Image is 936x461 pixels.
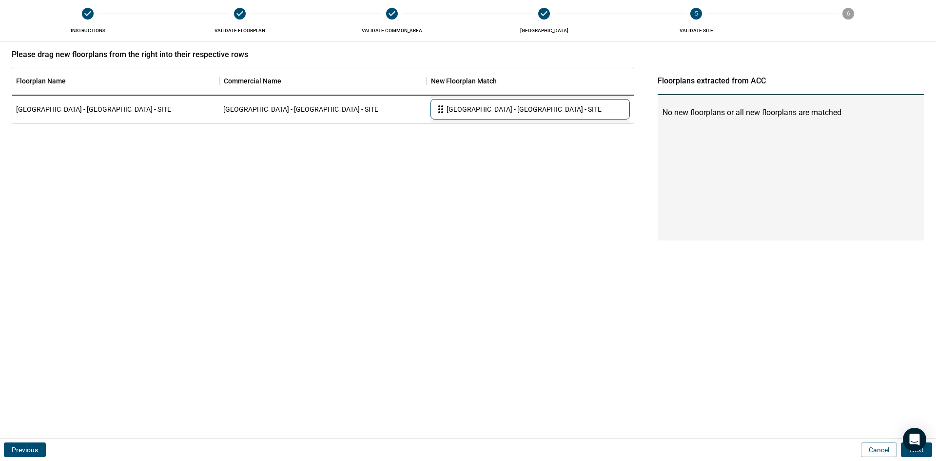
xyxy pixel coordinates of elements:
[776,27,920,34] span: Confirm
[663,100,919,125] div: No new floorplans or all new floorplans are matched
[320,27,464,34] span: Validate COMMON_AREA
[168,27,312,34] span: Validate FLOORPLAN
[12,50,924,67] div: Please drag new floorplans from the right into their respective rows
[624,27,768,34] span: Validate SITE
[861,442,897,457] button: Cancel
[472,27,616,34] span: [GEOGRAPHIC_DATA]
[219,105,427,113] div: [GEOGRAPHIC_DATA] - [GEOGRAPHIC_DATA] - SITE
[4,442,46,457] button: Previous
[16,27,160,34] span: Instructions
[219,77,427,85] div: Commercial Name
[658,67,924,95] div: Floorplans extracted from ACC
[12,105,219,113] div: [GEOGRAPHIC_DATA] - [GEOGRAPHIC_DATA] - SITE
[695,10,698,17] text: 5
[426,77,634,85] div: New Floorplan Match
[847,10,850,17] text: 6
[430,99,630,120] div: [GEOGRAPHIC_DATA] - [GEOGRAPHIC_DATA] - SITE
[901,442,932,457] button: Next
[903,428,926,451] div: Open Intercom Messenger
[12,77,219,85] div: Floorplan Name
